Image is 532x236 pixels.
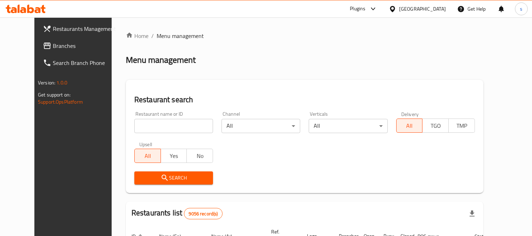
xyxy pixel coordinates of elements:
[134,94,475,105] h2: Restaurant search
[38,78,55,87] span: Version:
[139,142,152,147] label: Upsell
[134,171,213,185] button: Search
[464,205,481,222] div: Export file
[140,174,207,182] span: Search
[131,208,223,219] h2: Restaurants list
[38,97,83,106] a: Support.OpsPlatform
[161,149,187,163] button: Yes
[37,54,123,71] a: Search Branch Phone
[399,5,446,13] div: [GEOGRAPHIC_DATA]
[350,5,365,13] div: Plugins
[448,119,475,133] button: TMP
[422,119,449,133] button: TGO
[184,210,222,217] span: 9056 record(s)
[164,151,184,161] span: Yes
[138,151,158,161] span: All
[452,121,472,131] span: TMP
[190,151,210,161] span: No
[126,32,483,40] nav: breadcrumb
[38,90,71,99] span: Get support on:
[222,119,300,133] div: All
[399,121,420,131] span: All
[53,24,118,33] span: Restaurants Management
[151,32,154,40] li: /
[53,59,118,67] span: Search Branch Phone
[396,119,423,133] button: All
[157,32,204,40] span: Menu management
[56,78,67,87] span: 1.0.0
[126,54,196,66] h2: Menu management
[186,149,213,163] button: No
[184,208,222,219] div: Total records count
[134,149,161,163] button: All
[520,5,522,13] span: s
[37,20,123,37] a: Restaurants Management
[425,121,446,131] span: TGO
[126,32,149,40] a: Home
[401,111,419,116] label: Delivery
[53,42,118,50] span: Branches
[309,119,387,133] div: All
[134,119,213,133] input: Search for restaurant name or ID..
[37,37,123,54] a: Branches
